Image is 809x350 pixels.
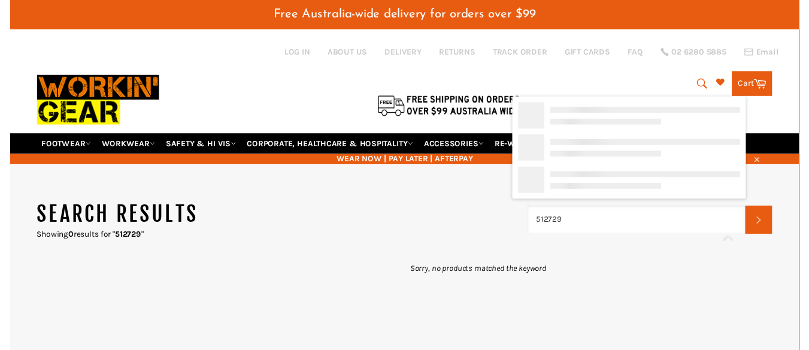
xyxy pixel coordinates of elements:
[238,137,418,158] a: CORPORATE, HEALTHCARE & HOSPITALITY
[753,49,788,58] a: Email
[155,137,237,158] a: SAFETY & HI VIS
[667,49,735,58] a: 02 6280 5885
[108,235,135,245] strong: 512729
[28,234,531,246] p: Showing results for " "
[375,95,525,120] img: Flat $9.95 shipping Australia wide
[28,68,153,136] img: Workin Gear leaders in Workwear, Safety Boots, PPE, Uniforms. Australia's No.1 in Workwear
[28,137,87,158] a: FOOTWEAR
[384,47,422,59] a: DELIVERY
[410,270,550,280] em: Sorry, no products matched the keyword
[89,137,153,158] a: WORKWEAR
[531,211,755,240] input: Search
[281,48,308,58] a: Log in
[492,137,574,158] a: RE-WORKIN' GEAR
[440,47,477,59] a: RETURNS
[678,49,735,58] span: 02 6280 5885
[634,47,649,59] a: FAQ
[60,235,65,245] strong: 0
[740,73,781,98] a: Cart
[420,137,490,158] a: ACCESSORIES
[326,47,366,59] a: ABOUT US
[765,49,788,58] span: Email
[270,8,539,21] span: Free Australia-wide delivery for orders over $99
[495,47,551,59] a: TRACK ORDER
[28,157,782,168] span: WEAR NOW | PAY LATER | AFTERPAY
[28,204,531,234] h1: Search results
[569,47,616,59] a: GIFT CARDS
